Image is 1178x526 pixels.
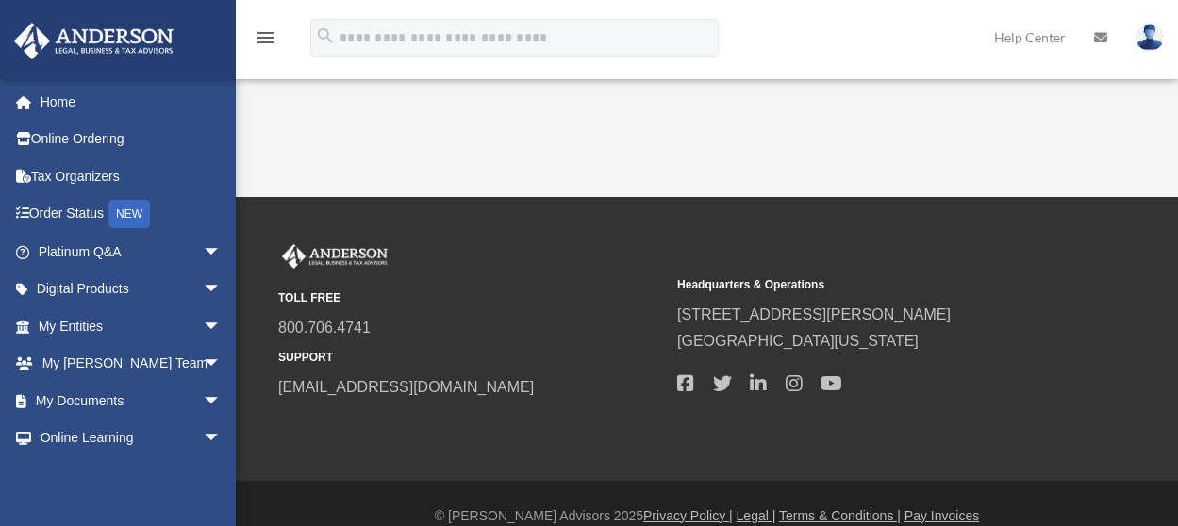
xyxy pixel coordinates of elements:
span: arrow_drop_down [203,456,241,495]
span: arrow_drop_down [203,307,241,346]
img: Anderson Advisors Platinum Portal [278,244,391,269]
span: arrow_drop_down [203,271,241,309]
small: Headquarters & Operations [677,275,1063,295]
img: Anderson Advisors Platinum Portal [8,23,179,59]
a: [STREET_ADDRESS][PERSON_NAME] [677,306,951,322]
span: arrow_drop_down [203,382,241,420]
a: menu [255,33,277,49]
a: My Entitiesarrow_drop_down [13,307,250,345]
a: Platinum Q&Aarrow_drop_down [13,233,250,271]
a: Billingarrow_drop_down [13,456,250,494]
a: Terms & Conditions | [779,508,901,523]
a: Tax Organizers [13,157,250,195]
span: arrow_drop_down [203,419,241,458]
a: Pay Invoices [904,508,979,523]
small: SUPPORT [278,348,664,368]
a: Home [13,83,250,121]
a: Legal | [737,508,776,523]
a: My Documentsarrow_drop_down [13,382,250,419]
a: My [PERSON_NAME] Teamarrow_drop_down [13,345,250,383]
small: TOLL FREE [278,288,664,308]
span: arrow_drop_down [203,345,241,384]
a: [EMAIL_ADDRESS][DOMAIN_NAME] [278,379,534,395]
i: menu [255,26,277,49]
a: [GEOGRAPHIC_DATA][US_STATE] [677,333,919,349]
a: Online Learningarrow_drop_down [13,419,250,457]
a: 800.706.4741 [278,320,371,336]
img: User Pic [1136,24,1164,51]
div: NEW [108,200,150,228]
a: Online Ordering [13,121,250,158]
span: arrow_drop_down [203,233,241,271]
a: Order StatusNEW [13,195,250,234]
a: Digital Productsarrow_drop_down [13,271,250,308]
i: search [315,25,336,46]
a: Privacy Policy | [643,508,733,523]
